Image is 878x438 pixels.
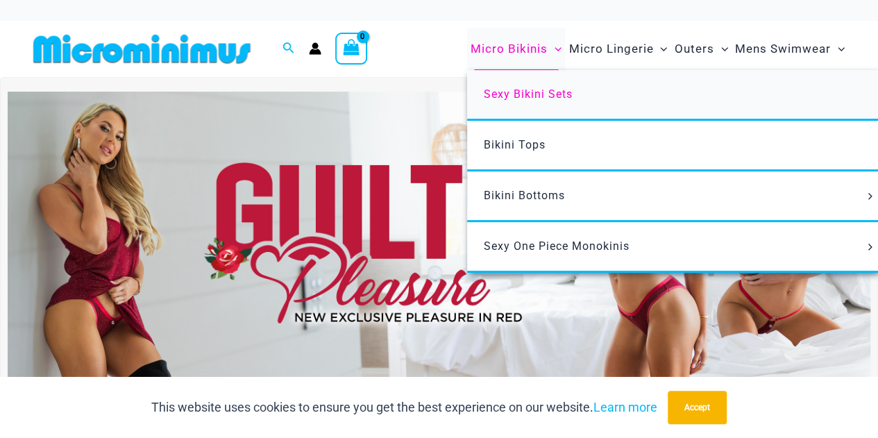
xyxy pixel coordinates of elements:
[675,31,714,67] span: Outers
[471,31,548,67] span: Micro Bikinis
[8,92,870,385] img: Guilty Pleasures Red Lingerie
[568,31,653,67] span: Micro Lingerie
[593,400,657,414] a: Learn more
[653,31,667,67] span: Menu Toggle
[335,33,367,65] a: View Shopping Cart, empty
[309,42,321,55] a: Account icon link
[484,138,546,151] span: Bikini Tops
[735,31,831,67] span: Mens Swimwear
[863,193,878,200] span: Menu Toggle
[484,87,573,101] span: Sexy Bikini Sets
[465,26,850,72] nav: Site Navigation
[863,244,878,251] span: Menu Toggle
[484,189,565,202] span: Bikini Bottoms
[714,31,728,67] span: Menu Toggle
[282,40,295,58] a: Search icon link
[151,397,657,418] p: This website uses cookies to ensure you get the best experience on our website.
[484,239,630,253] span: Sexy One Piece Monokinis
[467,28,565,70] a: Micro BikinisMenu ToggleMenu Toggle
[565,28,670,70] a: Micro LingerieMenu ToggleMenu Toggle
[732,28,848,70] a: Mens SwimwearMenu ToggleMenu Toggle
[28,33,256,65] img: MM SHOP LOGO FLAT
[831,31,845,67] span: Menu Toggle
[671,28,732,70] a: OutersMenu ToggleMenu Toggle
[668,391,727,424] button: Accept
[548,31,562,67] span: Menu Toggle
